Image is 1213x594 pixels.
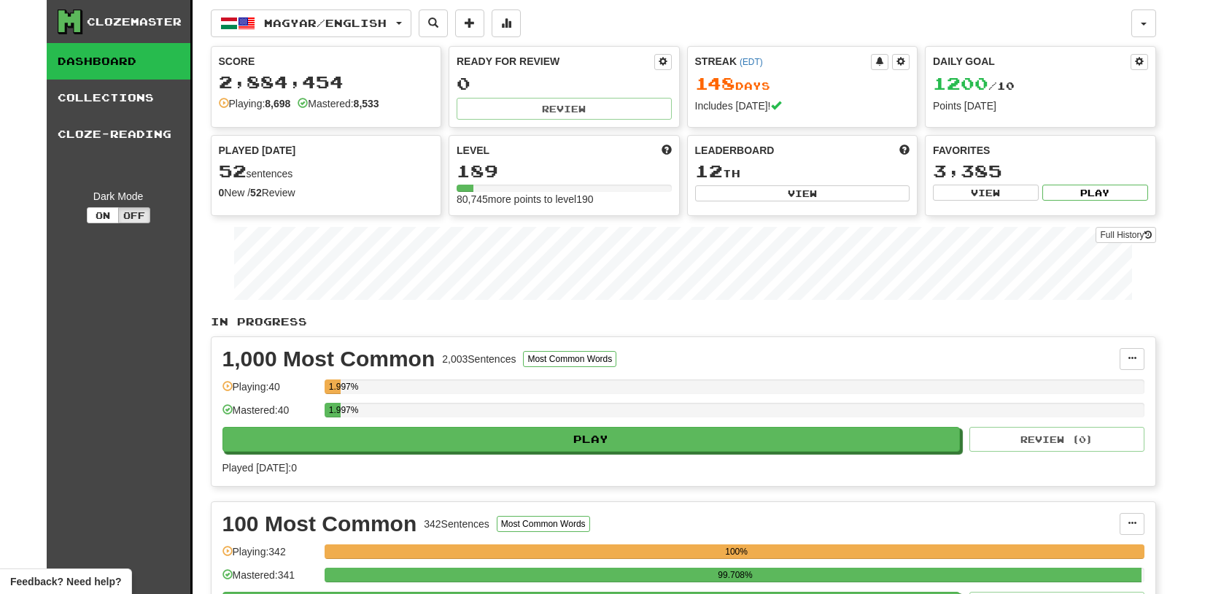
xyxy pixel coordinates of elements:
[222,427,961,452] button: Play
[497,516,590,532] button: Most Common Words
[219,185,434,200] div: New / Review
[933,80,1015,92] span: / 10
[457,98,672,120] button: Review
[222,568,317,592] div: Mastered: 341
[662,143,672,158] span: Score more points to level up
[419,9,448,37] button: Search sentences
[695,162,910,181] div: th
[118,207,150,223] button: Off
[222,513,417,535] div: 100 Most Common
[969,427,1144,452] button: Review (0)
[329,568,1142,582] div: 99.708%
[87,15,182,29] div: Clozemaster
[219,187,225,198] strong: 0
[457,74,672,93] div: 0
[250,187,262,198] strong: 52
[219,161,247,181] span: 52
[1096,227,1155,243] a: Full History
[695,74,910,93] div: Day s
[354,98,379,109] strong: 8,533
[47,116,190,153] a: Cloze-Reading
[933,162,1148,180] div: 3,385
[219,96,291,111] div: Playing:
[933,73,988,93] span: 1200
[457,143,489,158] span: Level
[933,143,1148,158] div: Favorites
[933,54,1131,70] div: Daily Goal
[222,462,297,474] span: Played [DATE]: 0
[455,9,484,37] button: Add sentence to collection
[933,99,1148,113] div: Points [DATE]
[933,185,1039,201] button: View
[695,73,735,93] span: 148
[222,403,317,427] div: Mastered: 40
[87,207,119,223] button: On
[492,9,521,37] button: More stats
[298,96,379,111] div: Mastered:
[695,143,775,158] span: Leaderboard
[10,574,121,589] span: Open feedback widget
[219,54,434,69] div: Score
[222,348,435,370] div: 1,000 Most Common
[740,57,763,67] a: (EDT)
[457,192,672,207] div: 80,745 more points to level 190
[329,403,341,417] div: 1.997%
[265,98,290,109] strong: 8,698
[457,162,672,180] div: 189
[523,351,616,367] button: Most Common Words
[222,544,317,568] div: Playing: 342
[899,143,910,158] span: This week in points, UTC
[47,80,190,116] a: Collections
[219,143,296,158] span: Played [DATE]
[219,162,434,181] div: sentences
[695,161,723,181] span: 12
[695,54,872,69] div: Streak
[1042,185,1148,201] button: Play
[457,54,654,69] div: Ready for Review
[329,379,341,394] div: 1.997%
[442,352,516,366] div: 2,003 Sentences
[695,185,910,201] button: View
[695,99,910,113] div: Includes [DATE]!
[219,73,434,91] div: 2,884,454
[211,315,1156,329] p: In Progress
[211,9,411,37] button: Magyar/English
[329,544,1144,559] div: 100%
[47,43,190,80] a: Dashboard
[58,189,179,204] div: Dark Mode
[424,517,489,531] div: 342 Sentences
[222,379,317,404] div: Playing: 40
[264,17,387,29] span: Magyar / English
